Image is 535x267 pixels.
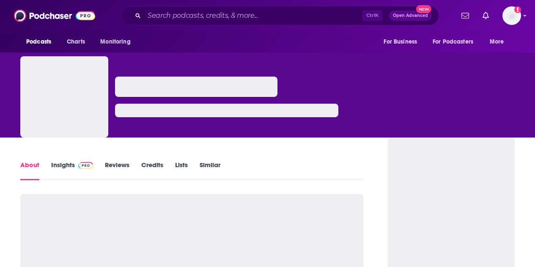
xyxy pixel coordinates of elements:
span: Ctrl K [362,10,382,21]
button: open menu [484,34,515,50]
img: Podchaser - Follow, Share and Rate Podcasts [14,8,95,24]
a: Show notifications dropdown [458,8,472,23]
button: Open AdvancedNew [389,11,432,21]
span: Podcasts [26,36,51,48]
img: Podchaser Pro [78,162,93,169]
a: Show notifications dropdown [479,8,492,23]
span: Charts [67,36,85,48]
button: open menu [378,34,428,50]
a: Credits [141,161,163,180]
span: For Business [384,36,417,48]
span: More [490,36,504,48]
a: About [20,161,39,180]
button: open menu [20,34,62,50]
span: Monitoring [100,36,130,48]
a: Reviews [105,161,129,180]
a: Similar [200,161,220,180]
span: New [416,5,431,13]
img: User Profile [502,6,521,25]
input: Search podcasts, credits, & more... [144,9,362,22]
button: open menu [94,34,141,50]
a: Charts [61,34,90,50]
span: Logged in as Marketing09 [502,6,521,25]
button: Show profile menu [502,6,521,25]
a: Lists [175,161,188,180]
svg: Add a profile image [514,6,521,13]
div: Search podcasts, credits, & more... [121,6,439,25]
button: open menu [427,34,486,50]
a: InsightsPodchaser Pro [51,161,93,180]
span: For Podcasters [433,36,473,48]
span: Open Advanced [393,14,428,18]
